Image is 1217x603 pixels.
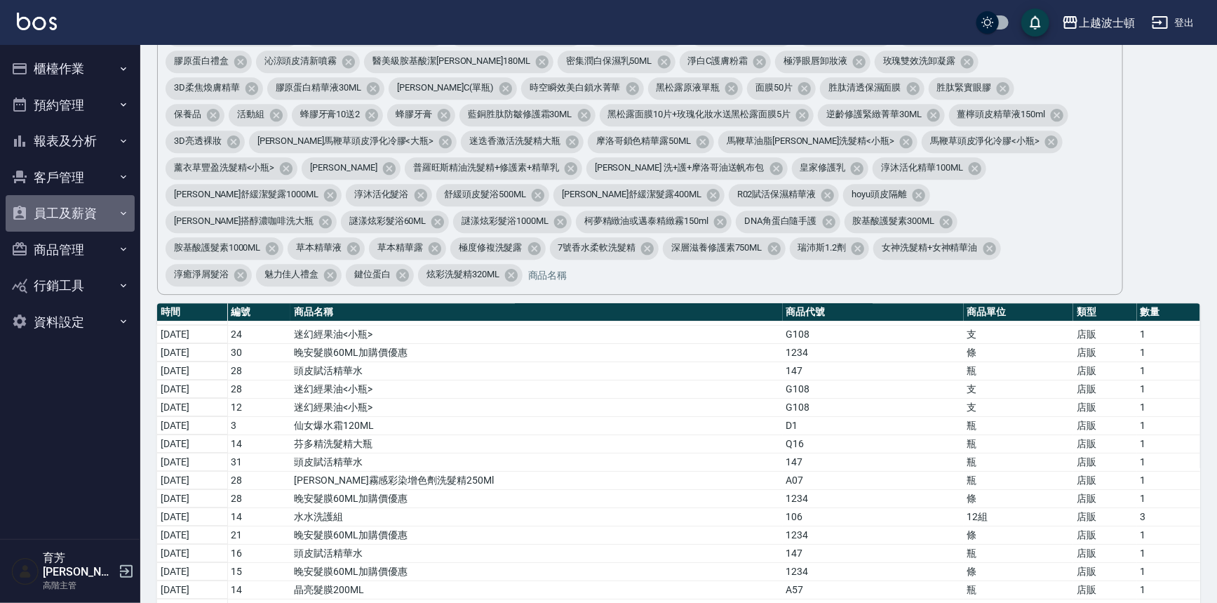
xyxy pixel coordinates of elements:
td: 28 [227,489,290,508]
th: 商品單位 [964,303,1074,322]
td: 條 [964,489,1074,508]
span: 謎漾炫彩髮浴60ML [341,214,435,228]
span: 玫瑰雙效洗卸凝露 [875,54,964,68]
div: 瑞沛斯1.2劑 [790,237,870,260]
div: [PERSON_NAME]C(單瓶) [389,77,517,100]
span: 胜肽緊實眼膠 [929,81,1000,95]
span: [PERSON_NAME] 洗+護+摩洛哥油送帆布包 [586,161,773,175]
span: 蜂膠牙膏 [387,107,441,121]
td: D1 [783,416,964,435]
div: 蜂膠牙膏10送2 [292,104,384,126]
div: 淨白C護膚粉霜 [680,51,772,73]
td: 3 [1137,508,1200,526]
div: 謎漾炫彩髮浴60ML [341,211,450,233]
td: A07 [783,471,964,489]
span: 鍵位蛋白 [346,267,399,281]
th: 時間 [157,303,227,322]
td: 1234 [783,343,964,362]
td: 店販 [1073,581,1136,599]
span: 魅力佳人禮盒 [256,267,328,281]
div: 膠原蛋白精華液30ML [267,77,384,100]
div: [PERSON_NAME]搭醇濃咖啡洗大瓶 [166,211,337,233]
td: 晚安髮膜60ML加購價優惠 [290,489,782,508]
td: [DATE] [157,380,227,398]
td: 28 [227,471,290,489]
td: 106 [783,508,964,526]
span: 薰衣草豐盈洗髮精<小瓶> [166,161,283,175]
div: 蜂膠牙膏 [387,104,455,126]
td: [DATE] [157,435,227,453]
td: 店販 [1073,398,1136,416]
td: 頭皮賦活精華水 [290,453,782,471]
div: 膠原蛋白禮盒 [166,51,252,73]
td: 28 [227,380,290,398]
td: 1 [1137,453,1200,471]
div: 活動組 [229,104,288,126]
div: 謎漾炫彩髮浴1000ML [453,211,571,233]
td: 芬多精洗髮精大瓶 [290,435,782,453]
div: [PERSON_NAME]舒緩潔髮露1000ML [166,184,342,206]
td: 30 [227,343,290,362]
td: 1 [1137,544,1200,562]
td: [DATE] [157,453,227,471]
td: 瓶 [964,362,1074,380]
span: 摩洛哥鎖色精華露50ML [588,134,699,148]
td: 1234 [783,526,964,544]
div: 柯夢精緻油或邁泰精緻霧150ml [576,211,732,233]
td: [DATE] [157,544,227,562]
div: 沁涼頭皮清新噴霧 [256,51,361,73]
div: 馬鞭草頭皮淨化冷膠<小瓶> [922,131,1063,153]
div: [PERSON_NAME]舒緩潔髮露400ML [553,184,725,206]
span: 面膜50片 [747,81,801,95]
td: 1234 [783,562,964,581]
div: 醫美級胺基酸潔[PERSON_NAME]180ML [364,51,553,73]
div: 3D亮透裸妝 [166,131,245,153]
div: 女神洗髮精+女神精華油 [873,237,1000,260]
span: [PERSON_NAME]舒緩潔髮露1000ML [166,187,327,201]
span: [PERSON_NAME] [302,161,385,175]
button: 資料設定 [6,304,135,340]
div: 胜肽清透保濕面膜 [820,77,924,100]
td: 瓶 [964,471,1074,489]
button: 上越波士頓 [1056,8,1141,37]
td: A57 [783,581,964,599]
td: [DATE] [157,398,227,416]
td: 店販 [1073,362,1136,380]
td: 晚安髮膜60ML加購價優惠 [290,343,782,362]
span: 舒緩頭皮髮浴500ML [436,187,534,201]
td: 迷幻經果油<小瓶> [290,325,782,343]
td: 仙女爆水霜120ML [290,416,782,435]
td: 頭皮賦活精華水 [290,544,782,562]
div: 胺基酸護髮素300ML [845,211,957,233]
span: 7號香水柔軟洗髮精 [550,241,645,255]
div: 玫瑰雙效洗卸凝露 [875,51,979,73]
button: 登出 [1146,10,1200,36]
td: 14 [227,435,290,453]
td: 147 [783,453,964,471]
div: 胜肽緊實眼膠 [929,77,1015,100]
div: 淳沐活化精華100ML [873,157,986,180]
td: 店販 [1073,562,1136,581]
div: 黑松露原液單瓶 [648,77,744,100]
td: 店販 [1073,343,1136,362]
span: 3D亮透裸妝 [166,134,230,148]
td: 14 [227,581,290,599]
td: 店販 [1073,544,1136,562]
td: [DATE] [157,471,227,489]
td: G108 [783,325,964,343]
td: 1 [1137,416,1200,435]
span: 草本精華露 [369,241,431,255]
td: G108 [783,398,964,416]
img: Logo [17,13,57,30]
td: 頭皮賦活精華水 [290,362,782,380]
div: 舒緩頭皮髮浴500ML [436,184,549,206]
td: 條 [964,343,1074,362]
span: 醫美級胺基酸潔[PERSON_NAME]180ML [364,54,539,68]
td: 店販 [1073,380,1136,398]
div: 薰衣草豐盈洗髮精<小瓶> [166,157,297,180]
td: 12組 [964,508,1074,526]
div: 上越波士頓 [1079,14,1135,32]
span: 炫彩洗髮精320ML [418,267,508,281]
td: 條 [964,562,1074,581]
div: [PERSON_NAME] 洗+護+摩洛哥油送帆布包 [586,157,788,180]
